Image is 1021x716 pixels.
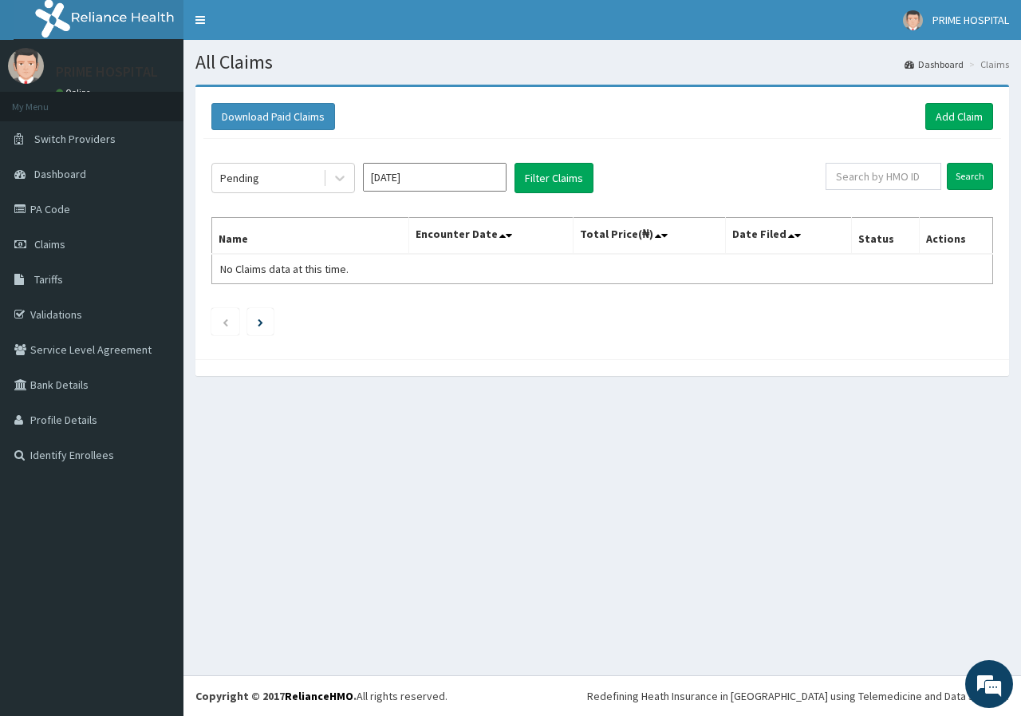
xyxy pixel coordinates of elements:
th: Status [851,218,919,255]
span: Switch Providers [34,132,116,146]
button: Filter Claims [514,163,593,193]
span: Dashboard [34,167,86,181]
p: PRIME HOSPITAL [56,65,158,79]
input: Select Month and Year [363,163,507,192]
th: Name [212,218,409,255]
span: Tariffs [34,272,63,287]
button: Download Paid Claims [211,103,335,130]
span: No Claims data at this time. [220,262,349,276]
th: Date Filed [725,218,851,255]
span: Claims [34,237,65,251]
h1: All Claims [195,52,1009,73]
div: Redefining Heath Insurance in [GEOGRAPHIC_DATA] using Telemedicine and Data Science! [587,688,1009,704]
span: PRIME HOSPITAL [932,13,1009,27]
footer: All rights reserved. [183,675,1021,716]
img: User Image [8,48,44,84]
img: User Image [903,10,923,30]
th: Actions [919,218,992,255]
input: Search by HMO ID [826,163,941,190]
a: Previous page [222,314,229,329]
li: Claims [965,57,1009,71]
th: Encounter Date [408,218,573,255]
input: Search [947,163,993,190]
a: Dashboard [905,57,964,71]
strong: Copyright © 2017 . [195,689,357,703]
div: Pending [220,170,259,186]
a: Online [56,87,94,98]
a: RelianceHMO [285,689,353,703]
a: Add Claim [925,103,993,130]
a: Next page [258,314,263,329]
th: Total Price(₦) [573,218,725,255]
